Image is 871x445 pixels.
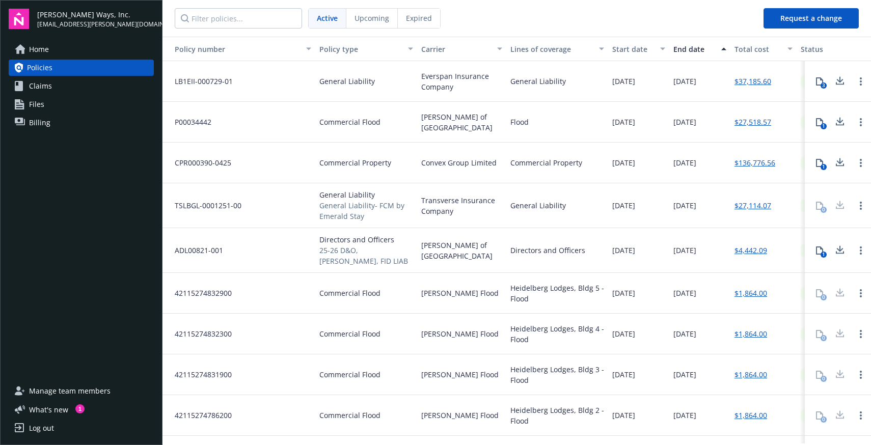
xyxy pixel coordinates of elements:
span: [PERSON_NAME] of [GEOGRAPHIC_DATA] [421,112,502,133]
div: 1 [821,164,827,170]
span: [EMAIL_ADDRESS][PERSON_NAME][DOMAIN_NAME] [37,20,154,29]
span: CPR000390-0425 [167,157,231,168]
a: $1,864.00 [734,410,767,421]
span: Commercial Flood [319,410,380,421]
a: $136,776.56 [734,157,775,168]
span: TSLBGL-0001251-00 [167,200,241,211]
a: $4,442.09 [734,245,767,256]
button: 3 [809,71,830,92]
div: Log out [29,420,54,436]
span: 42115274786200 [167,410,232,421]
a: $1,864.00 [734,369,767,380]
span: 25-26 D&O, [PERSON_NAME], FID LIAB [319,245,413,266]
span: [PERSON_NAME] Ways, Inc. [37,9,154,20]
span: Directors and Officers [319,234,413,245]
span: [PERSON_NAME] Flood [421,410,499,421]
a: Open options [855,244,867,257]
span: Transverse Insurance Company [421,195,502,216]
div: Directors and Officers [510,245,585,256]
div: Policy type [319,44,402,54]
div: 1 [821,252,827,258]
a: Claims [9,78,154,94]
span: Commercial Flood [319,117,380,127]
span: Upcoming [355,13,389,23]
span: Claims [29,78,52,94]
span: [DATE] [673,245,696,256]
a: Manage team members [9,383,154,399]
button: 1 [809,240,830,261]
span: Commercial Property [319,157,391,168]
a: Open options [855,75,867,88]
span: Commercial Flood [319,369,380,380]
div: Status [801,44,869,54]
a: $1,864.00 [734,328,767,339]
div: Carrier [421,44,491,54]
span: Billing [29,115,50,131]
span: [DATE] [612,76,635,87]
span: P00034442 [167,117,211,127]
span: [DATE] [673,288,696,298]
span: [DATE] [673,328,696,339]
span: Active [317,13,338,23]
a: Open options [855,157,867,169]
div: Heidelberg Lodges, Bldg 3 - Flood [510,364,604,385]
span: General Liability [319,76,375,87]
span: General Liability [319,189,413,200]
span: 42115274832300 [167,328,232,339]
span: Expired [406,13,432,23]
input: Filter policies... [175,8,302,29]
span: General Liability- FCM by Emerald Stay [319,200,413,221]
span: LB1EII-000729-01 [167,76,233,87]
a: Open options [855,116,867,128]
div: 1 [821,123,827,129]
span: [DATE] [673,369,696,380]
div: Commercial Property [510,157,582,168]
a: Policies [9,60,154,76]
span: [DATE] [612,328,635,339]
span: [DATE] [612,245,635,256]
a: Open options [855,409,867,422]
span: [DATE] [673,157,696,168]
span: [DATE] [673,410,696,421]
div: Lines of coverage [510,44,593,54]
span: [PERSON_NAME] of [GEOGRAPHIC_DATA] [421,240,502,261]
div: General Liability [510,200,566,211]
span: [DATE] [612,288,635,298]
span: Files [29,96,44,113]
button: 1 [809,153,830,173]
span: Everspan Insurance Company [421,71,502,92]
button: [PERSON_NAME] Ways, Inc.[EMAIL_ADDRESS][PERSON_NAME][DOMAIN_NAME] [37,9,154,29]
div: Heidelberg Lodges, Bldg 4 - Flood [510,323,604,345]
a: Open options [855,287,867,299]
span: [DATE] [612,200,635,211]
button: Policy type [315,37,417,61]
span: 42115274832900 [167,288,232,298]
span: [DATE] [673,76,696,87]
span: [DATE] [673,117,696,127]
a: Open options [855,200,867,212]
a: $37,185.60 [734,76,771,87]
button: End date [669,37,730,61]
span: [DATE] [673,200,696,211]
a: $1,864.00 [734,288,767,298]
span: Commercial Flood [319,328,380,339]
span: Home [29,41,49,58]
div: Flood [510,117,529,127]
a: Home [9,41,154,58]
span: Policies [27,60,52,76]
span: [PERSON_NAME] Flood [421,288,499,298]
div: 3 [821,82,827,89]
button: Carrier [417,37,506,61]
span: What ' s new [29,404,68,415]
button: Total cost [730,37,797,61]
span: [DATE] [612,157,635,168]
span: Commercial Flood [319,288,380,298]
button: Start date [608,37,669,61]
a: $27,518.57 [734,117,771,127]
span: [PERSON_NAME] Flood [421,328,499,339]
span: ADL00821-001 [167,245,223,256]
span: Convex Group Limited [421,157,497,168]
div: Heidelberg Lodges, Bldg 5 - Flood [510,283,604,304]
span: 42115274831900 [167,369,232,380]
div: Total cost [734,44,781,54]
